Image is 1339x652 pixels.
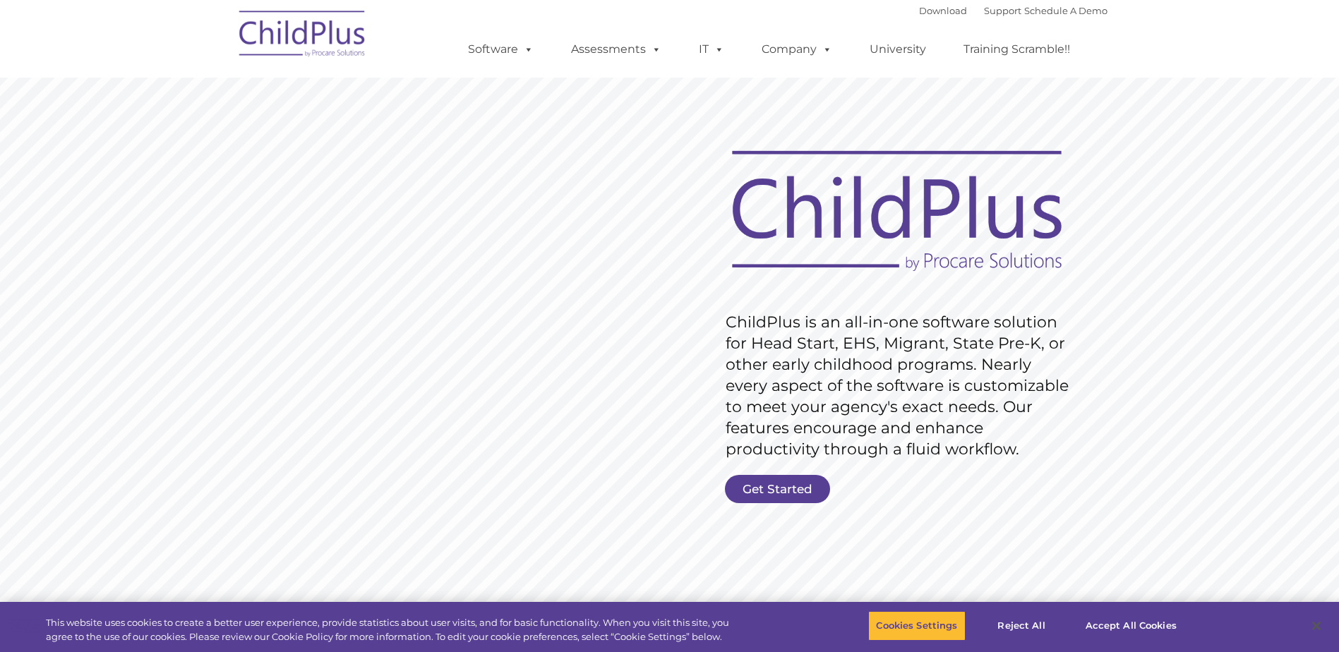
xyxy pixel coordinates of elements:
[1078,611,1184,641] button: Accept All Cookies
[919,5,967,16] a: Download
[1301,610,1332,641] button: Close
[747,35,846,64] a: Company
[949,35,1084,64] a: Training Scramble!!
[454,35,548,64] a: Software
[855,35,940,64] a: University
[725,475,830,503] a: Get Started
[984,5,1021,16] a: Support
[557,35,675,64] a: Assessments
[726,312,1076,460] rs-layer: ChildPlus is an all-in-one software solution for Head Start, EHS, Migrant, State Pre-K, or other ...
[1024,5,1107,16] a: Schedule A Demo
[919,5,1107,16] font: |
[232,1,373,71] img: ChildPlus by Procare Solutions
[46,616,736,644] div: This website uses cookies to create a better user experience, provide statistics about user visit...
[978,611,1066,641] button: Reject All
[868,611,965,641] button: Cookies Settings
[685,35,738,64] a: IT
